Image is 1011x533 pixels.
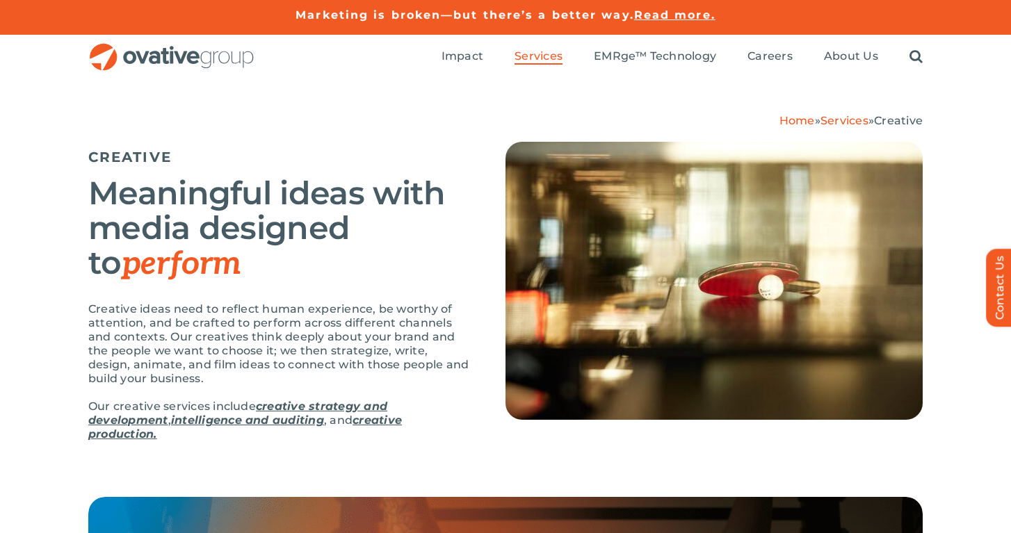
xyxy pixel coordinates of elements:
a: Impact [442,49,483,65]
a: Marketing is broken—but there’s a better way. [296,8,634,22]
h2: Meaningful ideas with media designed to [88,176,471,281]
span: EMRge™ Technology [594,49,716,63]
a: OG_Full_horizontal_RGB [88,42,255,55]
a: About Us [824,49,878,65]
p: Our creative services include , , and [88,400,471,441]
a: Services [515,49,563,65]
a: Services [820,114,868,127]
a: Read more. [634,8,715,22]
a: Careers [747,49,793,65]
img: Creative – Hero [506,142,923,420]
span: Services [515,49,563,63]
span: About Us [824,49,878,63]
span: » » [779,114,923,127]
p: Creative ideas need to reflect human experience, be worthy of attention, and be crafted to perfor... [88,302,471,386]
h5: CREATIVE [88,149,471,165]
a: Home [779,114,815,127]
a: intelligence and auditing [171,413,324,427]
nav: Menu [442,35,923,79]
span: Careers [747,49,793,63]
a: Search [909,49,923,65]
span: Creative [874,114,923,127]
span: Impact [442,49,483,63]
a: EMRge™ Technology [594,49,716,65]
a: creative production. [88,413,402,441]
em: perform [122,245,241,284]
a: creative strategy and development [88,400,387,427]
